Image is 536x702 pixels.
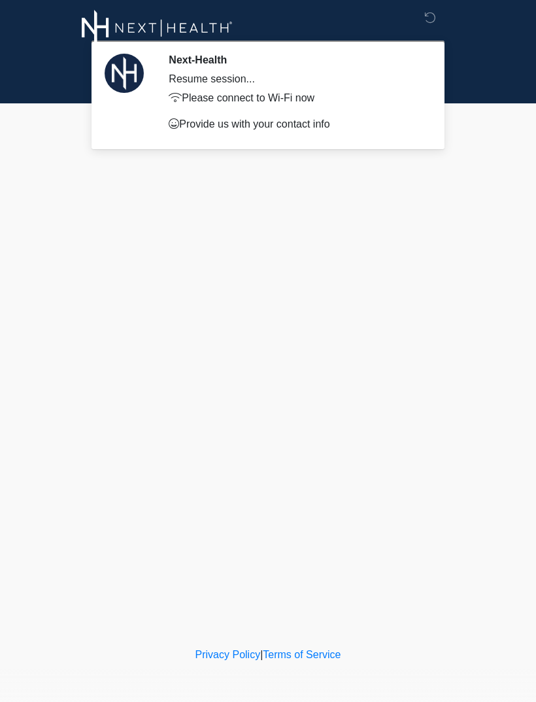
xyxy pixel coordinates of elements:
h2: Next-Health [169,54,422,66]
img: Agent Avatar [105,54,144,93]
a: Privacy Policy [195,649,261,660]
img: Next-Health Logo [82,10,233,46]
a: Terms of Service [263,649,341,660]
p: Please connect to Wi-Fi now [169,90,422,106]
a: | [260,649,263,660]
div: Resume session... [169,71,422,87]
p: Provide us with your contact info [169,116,422,132]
